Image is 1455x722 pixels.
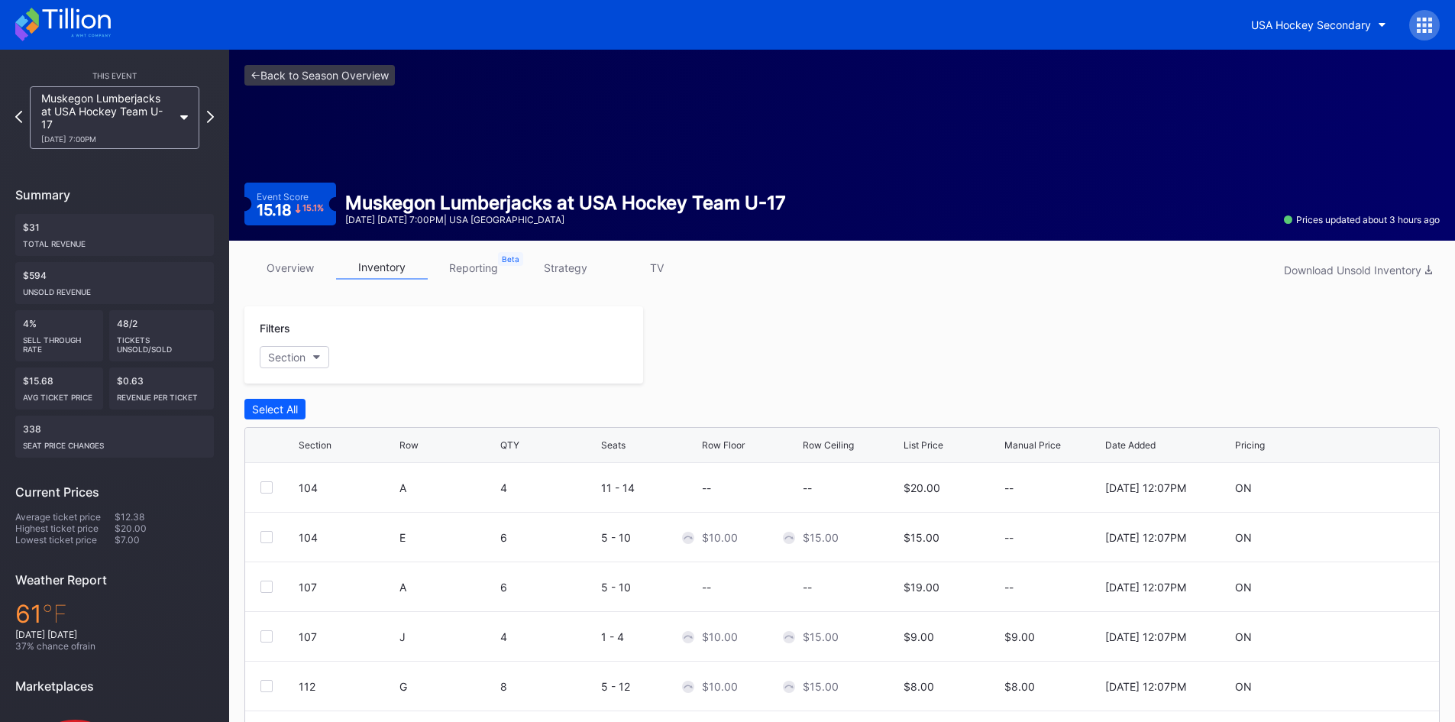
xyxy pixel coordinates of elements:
[117,387,207,402] div: Revenue per ticket
[244,399,306,419] button: Select All
[601,439,626,451] div: Seats
[299,630,396,643] div: 107
[260,322,628,335] div: Filters
[1276,260,1440,280] button: Download Unsold Inventory
[601,630,698,643] div: 1 - 4
[260,346,329,368] button: Section
[15,678,214,694] div: Marketplaces
[1235,481,1252,494] div: ON
[1105,630,1186,643] div: [DATE] 12:07PM
[1284,264,1432,277] div: Download Unsold Inventory
[1004,481,1101,494] div: --
[302,204,324,212] div: 15.1 %
[500,531,597,544] div: 6
[299,680,396,693] div: 112
[299,439,331,451] div: Section
[115,534,214,546] div: $7.00
[702,581,711,594] div: --
[803,439,854,451] div: Row Ceiling
[15,511,115,523] div: Average ticket price
[257,191,309,202] div: Event Score
[702,680,738,693] div: $10.00
[268,351,306,364] div: Section
[500,630,597,643] div: 4
[117,329,207,354] div: Tickets Unsold/Sold
[500,680,597,693] div: 8
[1235,439,1265,451] div: Pricing
[601,581,698,594] div: 5 - 10
[15,367,103,410] div: $15.68
[904,581,939,594] div: $19.00
[1105,581,1186,594] div: [DATE] 12:07PM
[115,511,214,523] div: $12.38
[109,367,215,410] div: $0.63
[15,187,214,202] div: Summary
[904,481,940,494] div: $20.00
[1235,531,1252,544] div: ON
[904,680,934,693] div: $8.00
[702,439,745,451] div: Row Floor
[15,523,115,534] div: Highest ticket price
[1105,481,1186,494] div: [DATE] 12:07PM
[904,630,934,643] div: $9.00
[15,599,214,629] div: 61
[244,256,336,280] a: overview
[15,416,214,458] div: 338
[115,523,214,534] div: $20.00
[15,629,214,640] div: [DATE] [DATE]
[1105,531,1186,544] div: [DATE] 12:07PM
[1105,680,1186,693] div: [DATE] 12:07PM
[399,680,496,693] div: G
[803,481,812,494] div: --
[42,599,67,629] span: ℉
[1251,18,1371,31] div: USA Hockey Secondary
[23,329,95,354] div: Sell Through Rate
[1105,439,1156,451] div: Date Added
[601,680,698,693] div: 5 - 12
[702,481,711,494] div: --
[15,214,214,256] div: $31
[23,435,206,450] div: seat price changes
[345,214,786,225] div: [DATE] [DATE] 7:00PM | USA [GEOGRAPHIC_DATA]
[519,256,611,280] a: strategy
[803,531,839,544] div: $15.00
[15,534,115,546] div: Lowest ticket price
[702,531,738,544] div: $10.00
[399,630,496,643] div: J
[399,439,419,451] div: Row
[15,310,103,361] div: 4%
[1235,680,1252,693] div: ON
[23,233,206,248] div: Total Revenue
[1235,630,1252,643] div: ON
[1240,11,1398,39] button: USA Hockey Secondary
[345,192,786,214] div: Muskegon Lumberjacks at USA Hockey Team U-17
[611,256,703,280] a: TV
[299,531,396,544] div: 104
[399,581,496,594] div: A
[299,481,396,494] div: 104
[299,581,396,594] div: 107
[803,630,839,643] div: $15.00
[399,531,496,544] div: E
[1004,581,1101,594] div: --
[41,134,173,144] div: [DATE] 7:00PM
[500,481,597,494] div: 4
[1004,680,1101,693] div: $8.00
[15,71,214,80] div: This Event
[601,481,698,494] div: 11 - 14
[702,630,738,643] div: $10.00
[904,531,939,544] div: $15.00
[803,581,812,594] div: --
[244,65,395,86] a: <-Back to Season Overview
[803,680,839,693] div: $15.00
[23,387,95,402] div: Avg ticket price
[1004,630,1101,643] div: $9.00
[15,572,214,588] div: Weather Report
[252,403,298,416] div: Select All
[15,640,214,652] div: 37 % chance of rain
[1004,531,1101,544] div: --
[15,262,214,304] div: $594
[1235,581,1252,594] div: ON
[336,256,428,280] a: inventory
[904,439,943,451] div: List Price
